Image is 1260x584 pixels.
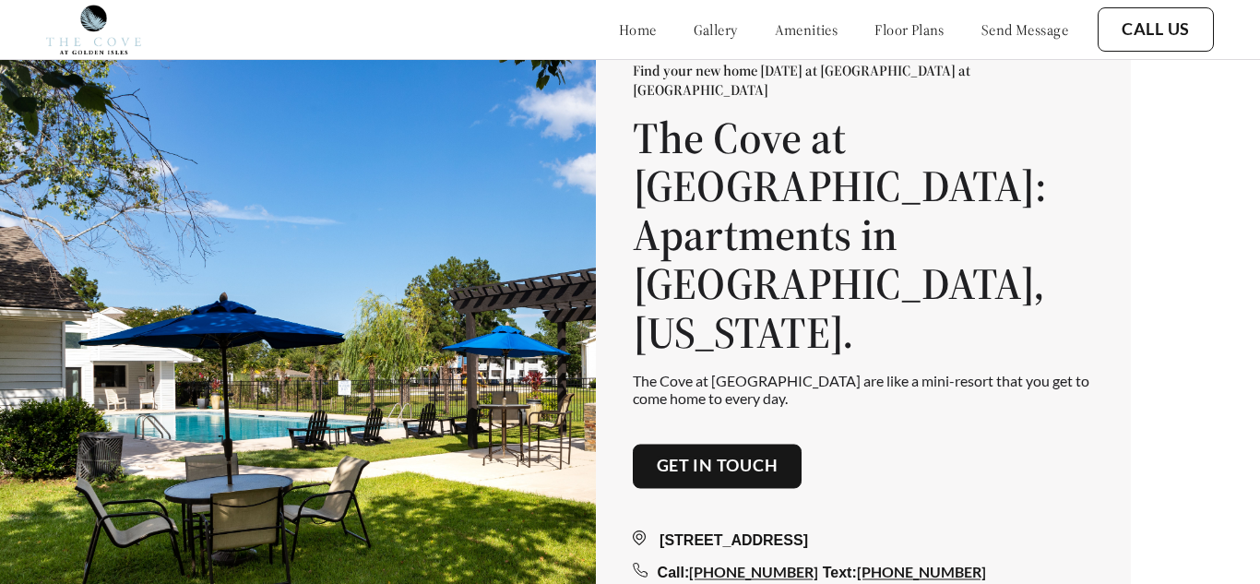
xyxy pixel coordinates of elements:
[823,565,857,580] span: Text:
[633,444,802,488] button: Get in touch
[1098,7,1214,52] button: Call Us
[694,20,738,39] a: gallery
[633,530,1094,552] div: [STREET_ADDRESS]
[619,20,657,39] a: home
[633,62,1094,99] p: Find your new home [DATE] at [GEOGRAPHIC_DATA] at [GEOGRAPHIC_DATA]
[874,20,945,39] a: floor plans
[633,372,1094,407] p: The Cove at [GEOGRAPHIC_DATA] are like a mini-resort that you get to come home to every day.
[857,563,986,580] a: [PHONE_NUMBER]
[658,565,690,580] span: Call:
[46,5,141,54] img: Company logo
[1122,19,1190,40] a: Call Us
[981,20,1068,39] a: send message
[657,456,779,476] a: Get in touch
[689,563,818,580] a: [PHONE_NUMBER]
[633,113,1094,357] h1: The Cove at [GEOGRAPHIC_DATA]: Apartments in [GEOGRAPHIC_DATA], [US_STATE].
[775,20,838,39] a: amenities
